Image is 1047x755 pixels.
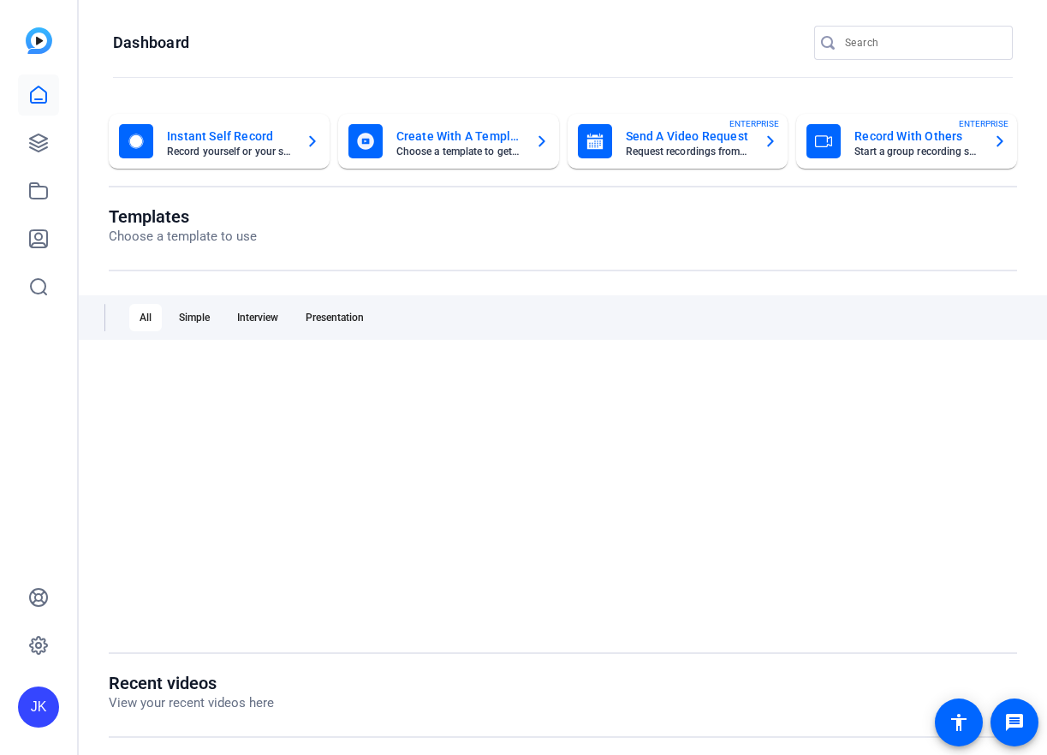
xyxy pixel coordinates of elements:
div: All [129,304,162,331]
button: Record With OthersStart a group recording sessionENTERPRISE [796,114,1017,169]
button: Instant Self RecordRecord yourself or your screen [109,114,330,169]
span: ENTERPRISE [729,117,779,130]
div: Presentation [295,304,374,331]
div: Simple [169,304,220,331]
mat-card-title: Send A Video Request [626,126,751,146]
button: Create With A TemplateChoose a template to get started [338,114,559,169]
mat-card-subtitle: Choose a template to get started [396,146,521,157]
p: View your recent videos here [109,693,274,713]
input: Search [845,33,999,53]
h1: Dashboard [113,33,189,53]
h1: Templates [109,206,257,227]
h1: Recent videos [109,673,274,693]
mat-icon: message [1004,712,1025,733]
div: JK [18,687,59,728]
div: Interview [227,304,289,331]
mat-card-subtitle: Start a group recording session [854,146,979,157]
button: Send A Video RequestRequest recordings from anyone, anywhereENTERPRISE [568,114,788,169]
mat-icon: accessibility [949,712,969,733]
mat-card-subtitle: Request recordings from anyone, anywhere [626,146,751,157]
img: blue-gradient.svg [26,27,52,54]
mat-card-title: Create With A Template [396,126,521,146]
mat-card-title: Record With Others [854,126,979,146]
mat-card-title: Instant Self Record [167,126,292,146]
mat-card-subtitle: Record yourself or your screen [167,146,292,157]
p: Choose a template to use [109,227,257,247]
span: ENTERPRISE [959,117,1008,130]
